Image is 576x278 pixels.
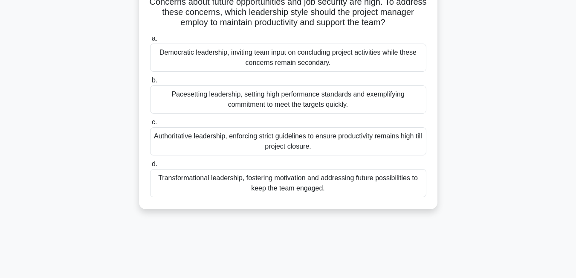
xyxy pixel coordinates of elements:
[152,160,157,167] span: d.
[150,44,426,72] div: Democratic leadership, inviting team input on concluding project activities while these concerns ...
[150,127,426,155] div: Authoritative leadership, enforcing strict guidelines to ensure productivity remains high till pr...
[150,85,426,114] div: Pacesetting leadership, setting high performance standards and exemplifying commitment to meet th...
[152,76,157,84] span: b.
[152,118,157,126] span: c.
[150,169,426,197] div: Transformational leadership, fostering motivation and addressing future possibilities to keep the...
[152,35,157,42] span: a.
